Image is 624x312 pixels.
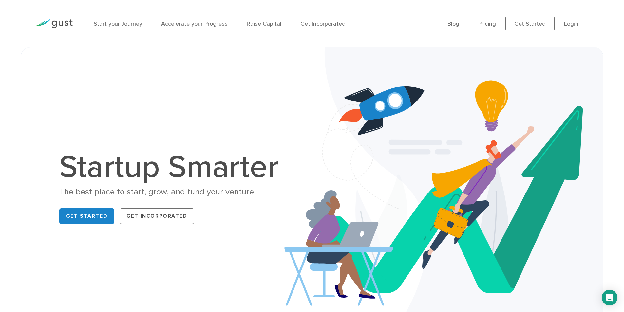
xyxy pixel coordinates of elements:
a: Accelerate your Progress [161,20,228,27]
a: Login [564,20,578,27]
a: Raise Capital [247,20,281,27]
div: The best place to start, grow, and fund your venture. [59,186,285,198]
a: Get Incorporated [300,20,346,27]
img: Gust Logo [36,19,73,28]
a: Start your Journey [94,20,142,27]
a: Pricing [478,20,496,27]
h1: Startup Smarter [59,152,285,183]
a: Get Started [59,208,115,224]
a: Get Started [505,16,555,31]
div: Open Intercom Messenger [602,290,617,305]
a: Blog [447,20,459,27]
a: Get Incorporated [120,208,194,224]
